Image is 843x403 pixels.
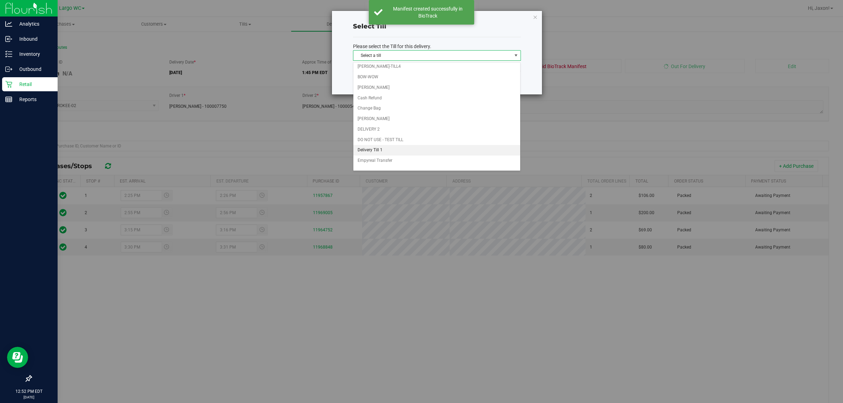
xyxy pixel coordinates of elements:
[353,103,521,114] li: Change Bag
[5,66,12,73] inline-svg: Outbound
[353,124,521,135] li: DELIVERY 2
[5,96,12,103] inline-svg: Reports
[3,388,54,395] p: 12:52 PM EDT
[5,81,12,88] inline-svg: Retail
[12,35,54,43] p: Inbound
[353,156,521,166] li: Empyreal Transfer
[353,51,512,60] span: Select a till
[353,82,521,93] li: [PERSON_NAME]
[3,395,54,400] p: [DATE]
[12,20,54,28] p: Analytics
[12,95,54,104] p: Reports
[353,43,521,50] p: Please select the Till for this delivery.
[7,347,28,368] iframe: Resource center
[353,166,521,177] li: HEARTY2RAW
[5,51,12,58] inline-svg: Inventory
[5,35,12,42] inline-svg: Inbound
[353,93,521,104] li: Cash Refund
[353,145,521,156] li: Delivery Till 1
[386,5,469,19] div: Manifest created successfully in BioTrack
[12,65,54,73] p: Outbound
[353,72,521,82] li: BOW-WOW
[353,61,521,72] li: [PERSON_NAME]-TILL4
[511,51,520,60] span: select
[12,50,54,58] p: Inventory
[353,114,521,124] li: [PERSON_NAME]
[353,22,386,30] span: Select Till
[353,135,521,145] li: DO NOT USE - TEST TILL
[5,20,12,27] inline-svg: Analytics
[12,80,54,88] p: Retail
